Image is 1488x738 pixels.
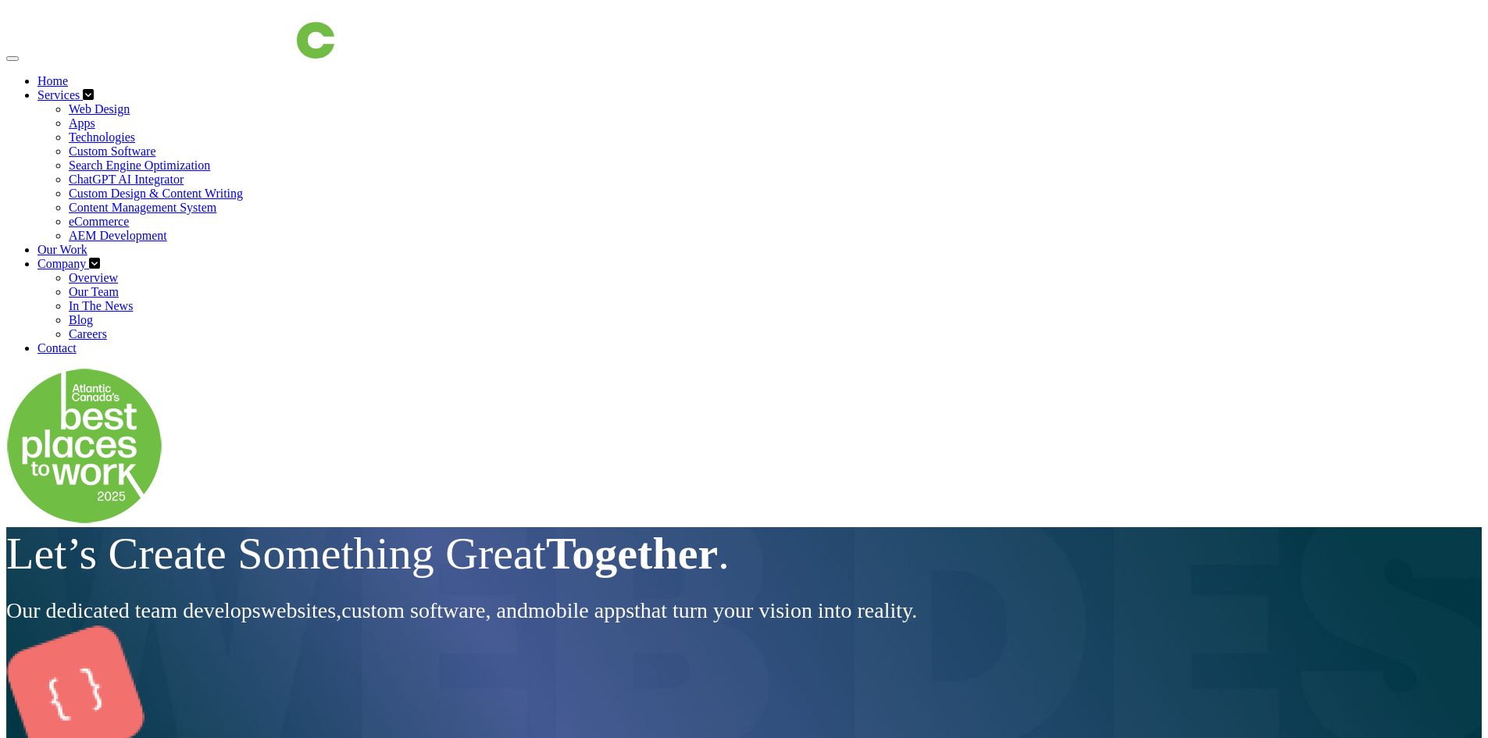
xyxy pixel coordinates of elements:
a: Services [37,88,83,102]
a: Technologies [69,130,135,144]
a: Our Team [69,285,119,298]
a: Our Work [37,243,87,256]
a: Contact [37,341,77,355]
a: Company [37,257,89,270]
a: Careers [69,327,107,340]
span: custom software [341,598,485,622]
span: mobile apps [528,598,634,622]
span: Together [546,528,718,579]
h1: Let’s Create Something Great . [6,527,1482,580]
a: eCommerce [69,215,129,228]
img: immediac [22,6,334,59]
a: Blog [69,313,93,326]
a: AEM Development [69,229,167,242]
span: websites [261,598,336,622]
a: Web Design [69,102,130,116]
a: Overview [69,271,118,284]
img: Down [6,368,162,524]
a: Custom Design & Content Writing [69,187,243,200]
a: Search Engine Optimization [69,159,210,172]
a: ChatGPT AI Integrator [69,173,184,186]
button: Toggle navigation [6,56,19,61]
a: Home [37,74,68,87]
a: Custom Software [69,144,156,158]
a: In The News [69,299,133,312]
a: Apps [69,116,95,130]
a: Content Management System [69,201,216,214]
h3: Our dedicated team develops , , and that turn your vision into reality. [6,596,1482,626]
